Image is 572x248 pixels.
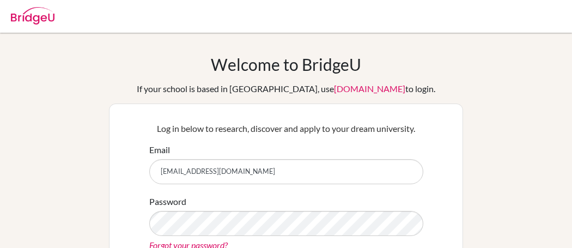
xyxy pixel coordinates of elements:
[137,82,435,95] div: If your school is based in [GEOGRAPHIC_DATA], use to login.
[334,83,405,94] a: [DOMAIN_NAME]
[149,195,186,208] label: Password
[149,143,170,156] label: Email
[149,122,423,135] p: Log in below to research, discover and apply to your dream university.
[11,7,54,25] img: Bridge-U
[211,55,361,74] h1: Welcome to BridgeU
